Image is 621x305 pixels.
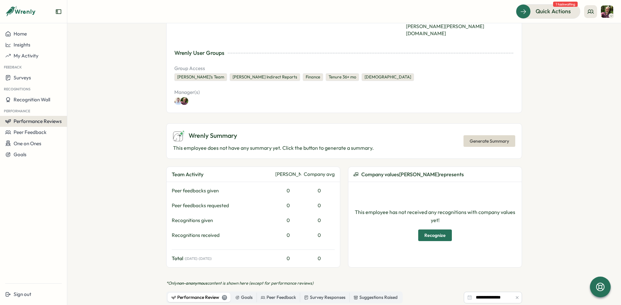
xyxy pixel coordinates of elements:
[14,75,31,81] span: Surveys
[185,257,212,261] span: ( [DATE] - [DATE] )
[304,202,335,209] div: 0
[304,232,335,239] div: 0
[182,97,190,105] a: Marco
[304,294,345,301] div: Survey Responses
[174,89,284,96] p: Manager(s)
[14,291,31,297] span: Sign out
[361,170,464,178] span: Company values [PERSON_NAME] represents
[304,187,335,194] div: 0
[174,73,227,81] div: [PERSON_NAME]'s Team
[14,97,50,103] span: Recognition Wall
[171,294,227,301] div: Performance Review
[553,2,578,7] span: 1 task waiting
[463,135,515,147] button: Generate Summary
[418,229,452,241] button: Recognize
[14,53,38,59] span: My Activity
[275,232,301,239] div: 0
[304,217,335,224] div: 0
[14,42,30,48] span: Insights
[354,208,517,224] p: This employee has not received any recognitions with company values yet!
[470,136,509,147] span: Generate Summary
[172,187,273,194] div: Peer feedbacks given
[174,65,514,72] p: Group Access
[55,8,62,15] button: Expand sidebar
[14,151,27,158] span: Goals
[172,170,273,178] div: Team Activity
[326,73,359,81] div: Tenure 36+ mo
[362,73,414,81] div: [DEMOGRAPHIC_DATA]
[173,144,374,152] p: This employee does not have any summary yet. Click the button to generate a summary.
[275,171,301,178] div: [PERSON_NAME]
[14,31,27,37] span: Home
[172,255,183,262] span: Total
[275,202,301,209] div: 0
[275,255,301,262] div: 0
[230,73,300,81] div: [PERSON_NAME] Indirect Reports
[601,5,613,18] img: Marco
[275,217,301,224] div: 0
[235,294,253,301] div: Goals
[166,280,522,286] p: *Only content is shown here (except for performance reviews)
[516,4,580,18] button: Quick Actions
[14,129,47,135] span: Peer Feedback
[172,232,273,239] div: Recognitions received
[261,294,296,301] div: Peer Feedback
[406,16,514,37] p: [PERSON_NAME][EMAIL_ADDRESS][PERSON_NAME][PERSON_NAME][DOMAIN_NAME]
[222,295,227,300] div: 11
[304,171,335,178] div: Company avg
[174,97,182,105] img: Thomas Clark
[189,131,237,141] span: Wrenly Summary
[536,7,571,15] span: Quick Actions
[180,97,188,105] img: Marco
[174,49,224,57] div: Wrenly User Groups
[424,230,446,241] span: Recognize
[303,73,323,81] div: Finance
[172,217,273,224] div: Recognitions given
[177,280,207,286] span: non-anonymous
[14,118,62,124] span: Performance Reviews
[275,187,301,194] div: 0
[14,140,41,147] span: One on Ones
[354,294,398,301] div: Suggestions Raised
[304,255,335,262] div: 0
[172,202,273,209] div: Peer feedbacks requested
